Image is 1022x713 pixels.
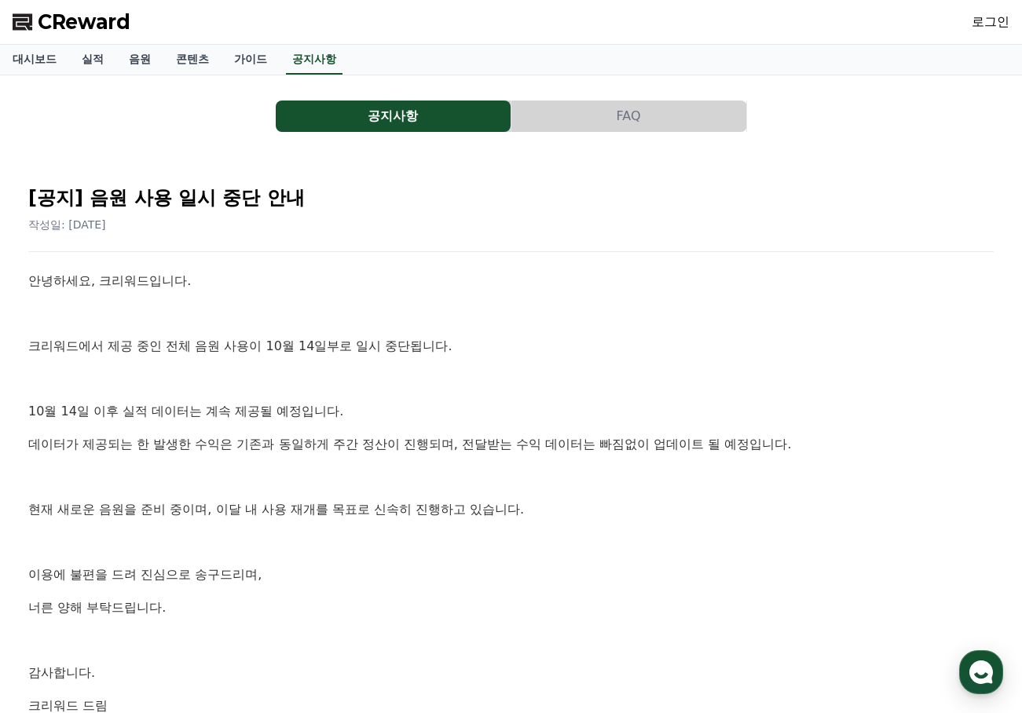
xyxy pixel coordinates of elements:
[276,101,511,132] a: 공지사항
[222,45,280,75] a: 가이드
[243,521,262,534] span: 설정
[28,271,994,291] p: 안녕하세요, 크리워드입니다.
[28,401,994,422] p: 10월 14일 이후 실적 데이터는 계속 제공될 예정입니다.
[276,101,511,132] button: 공지사항
[203,498,302,537] a: 설정
[28,336,994,356] p: 크리워드에서 제공 중인 전체 음원 사용이 10월 14일부로 일시 중단됩니다.
[28,565,994,585] p: 이용에 불편을 드려 진심으로 송구드리며,
[38,9,130,35] span: CReward
[163,45,222,75] a: 콘텐츠
[13,9,130,35] a: CReward
[511,101,747,132] a: FAQ
[28,663,994,683] p: 감사합니다.
[972,13,1009,31] a: 로그인
[116,45,163,75] a: 음원
[28,185,994,210] h2: [공지] 음원 사용 일시 중단 안내
[144,522,163,535] span: 대화
[28,434,994,455] p: 데이터가 제공되는 한 발생한 수익은 기존과 동일하게 주간 정산이 진행되며, 전달받는 수익 데이터는 빠짐없이 업데이트 될 예정입니다.
[28,218,106,231] span: 작성일: [DATE]
[104,498,203,537] a: 대화
[5,498,104,537] a: 홈
[286,45,342,75] a: 공지사항
[49,521,59,534] span: 홈
[28,499,994,520] p: 현재 새로운 음원을 준비 중이며, 이달 내 사용 재개를 목표로 신속히 진행하고 있습니다.
[28,598,994,618] p: 너른 양해 부탁드립니다.
[69,45,116,75] a: 실적
[511,101,746,132] button: FAQ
